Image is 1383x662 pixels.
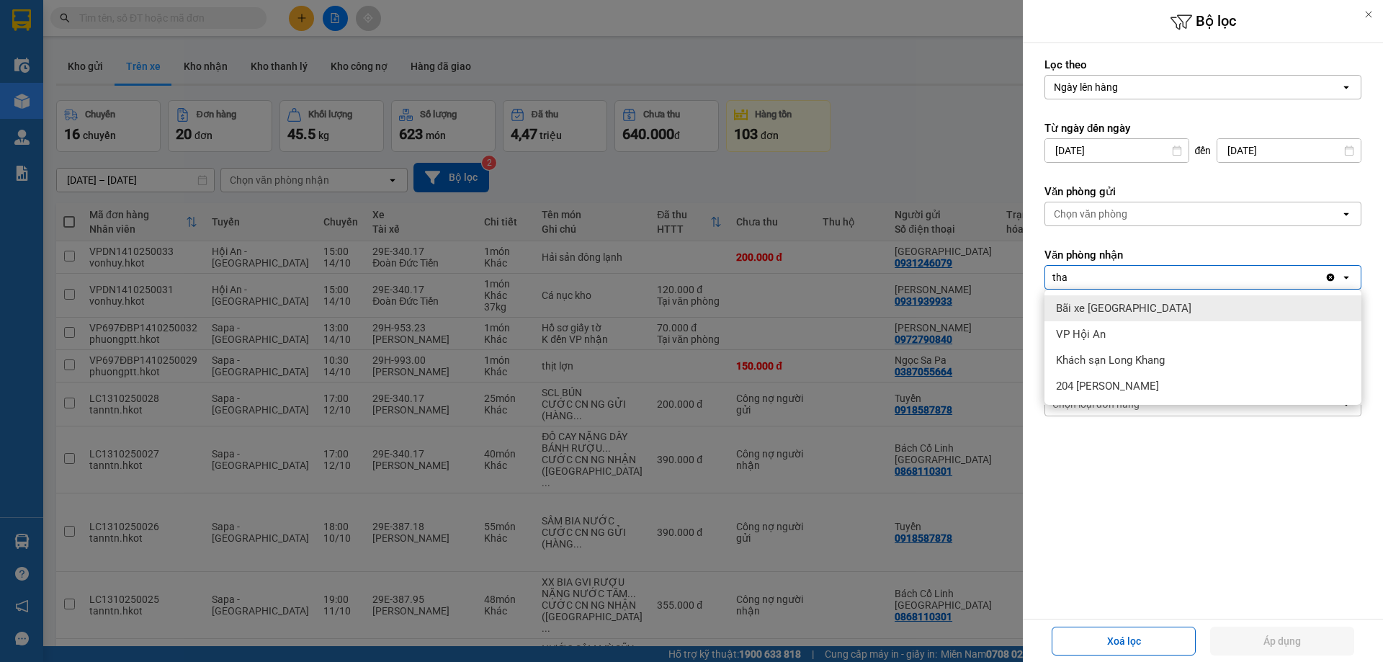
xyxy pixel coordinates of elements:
[1195,143,1212,158] span: đến
[1045,139,1189,162] input: Select a date.
[1056,353,1165,367] span: Khách sạn Long Khang
[1044,290,1361,405] ul: Menu
[1054,207,1127,221] div: Chọn văn phòng
[1341,272,1352,283] svg: open
[1217,139,1361,162] input: Select a date.
[1210,627,1354,656] button: Áp dụng
[1341,208,1352,220] svg: open
[1056,379,1159,393] span: 204 [PERSON_NAME]
[1325,272,1336,283] svg: Clear all
[1052,627,1196,656] button: Xoá lọc
[1056,301,1191,316] span: Bãi xe [GEOGRAPHIC_DATA]
[1119,80,1121,94] input: Selected Ngày lên hàng.
[1044,121,1361,135] label: Từ ngày đến ngày
[1056,327,1106,341] span: VP Hội An
[1023,11,1383,33] h6: Bộ lọc
[1054,80,1118,94] div: Ngày lên hàng
[1044,184,1361,199] label: Văn phòng gửi
[1341,81,1352,93] svg: open
[1044,58,1361,72] label: Lọc theo
[1044,248,1361,262] label: Văn phòng nhận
